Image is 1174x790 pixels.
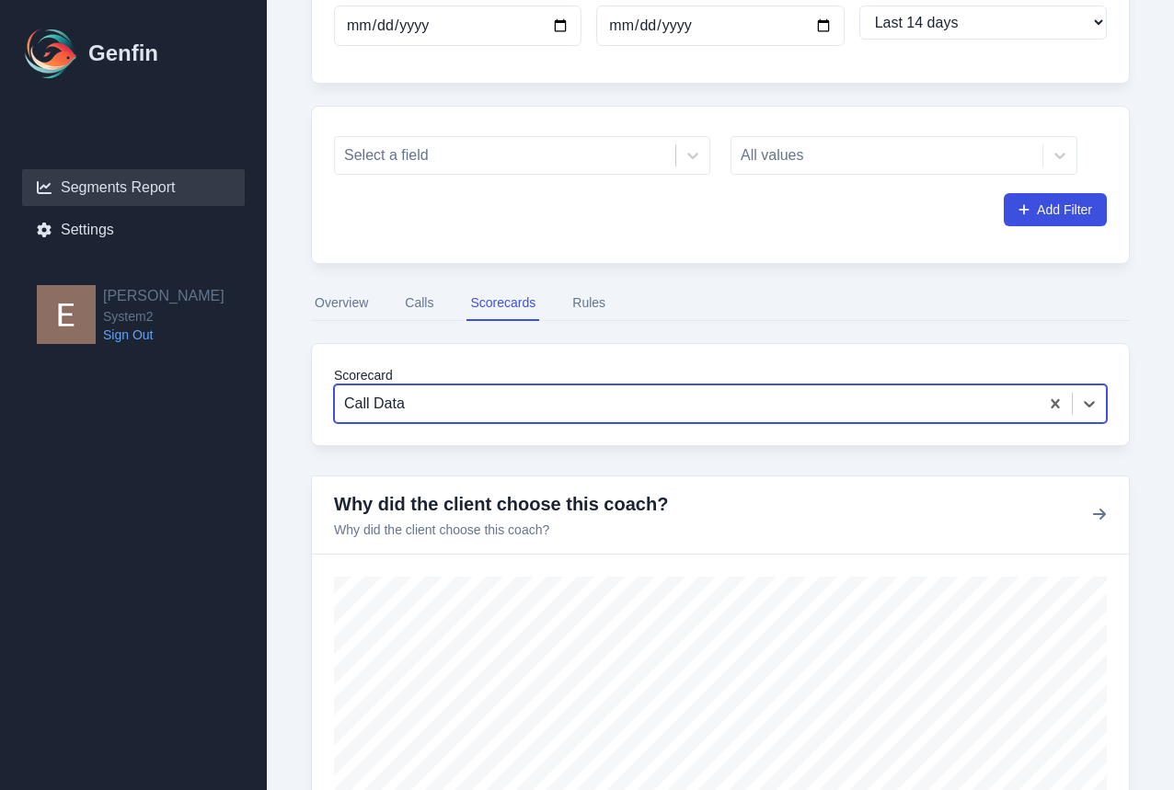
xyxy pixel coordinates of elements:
a: Sign Out [103,326,224,344]
a: Settings [22,212,245,248]
button: Overview [311,286,372,321]
h2: [PERSON_NAME] [103,285,224,307]
button: View details [1092,504,1107,526]
button: Calls [401,286,437,321]
span: System2 [103,307,224,326]
a: Segments Report [22,169,245,206]
img: Eugene Moore [37,285,96,344]
a: Why did the client choose this coach? [334,494,668,514]
button: Rules [569,286,609,321]
label: Scorecard [334,366,1107,384]
p: Why did the client choose this coach? [334,521,668,539]
button: Scorecards [466,286,539,321]
img: Logo [22,24,81,83]
button: Add Filter [1004,193,1107,226]
h1: Genfin [88,39,158,68]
